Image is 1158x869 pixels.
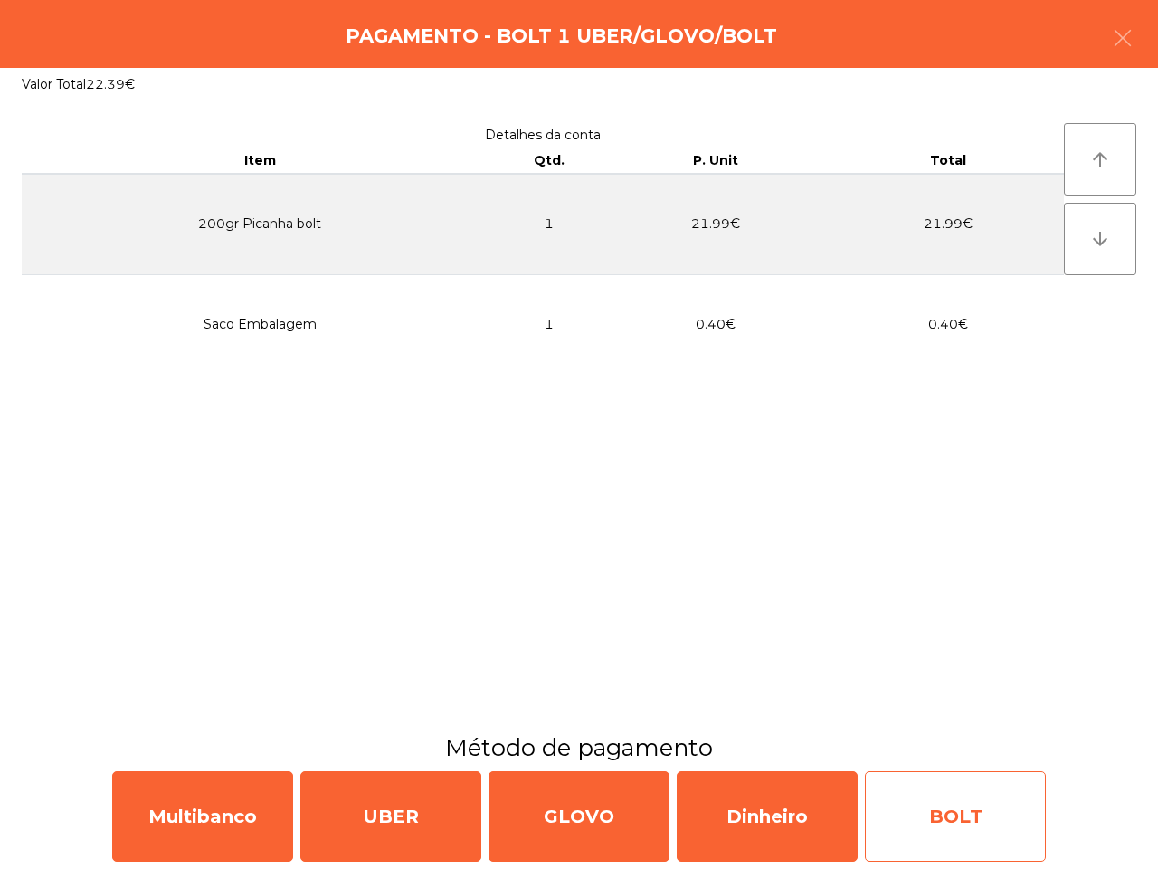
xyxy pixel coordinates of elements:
[300,771,481,862] div: UBER
[1089,228,1111,250] i: arrow_downward
[112,771,293,862] div: Multibanco
[600,174,832,275] td: 21.99€
[498,274,600,374] td: 1
[831,174,1064,275] td: 21.99€
[346,23,777,50] h4: Pagamento - Bolt 1 Uber/Glovo/Bolt
[677,771,858,862] div: Dinheiro
[22,174,498,275] td: 200gr Picanha bolt
[831,274,1064,374] td: 0.40€
[498,148,600,174] th: Qtd.
[600,274,832,374] td: 0.40€
[489,771,669,862] div: GLOVO
[1064,123,1136,196] button: arrow_upward
[22,274,498,374] td: Saco Embalagem
[865,771,1046,862] div: BOLT
[22,148,498,174] th: Item
[600,148,832,174] th: P. Unit
[498,174,600,275] td: 1
[86,76,135,92] span: 22.39€
[1089,148,1111,170] i: arrow_upward
[831,148,1064,174] th: Total
[14,731,1144,764] h3: Método de pagamento
[1064,203,1136,275] button: arrow_downward
[485,127,601,143] span: Detalhes da conta
[22,76,86,92] span: Valor Total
